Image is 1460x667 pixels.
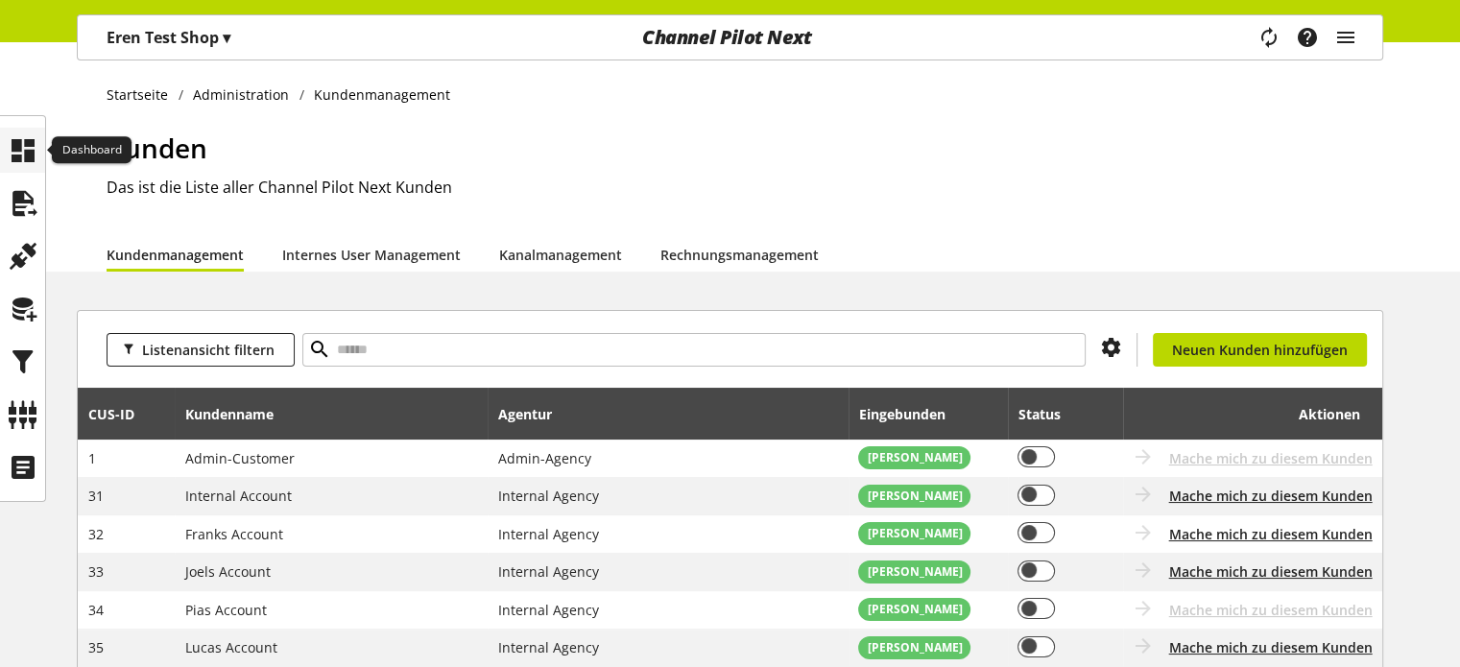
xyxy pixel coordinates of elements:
[142,340,275,360] span: Listenansicht filtern
[88,449,96,467] span: 1
[660,245,819,265] a: Rechnungsmanagement
[867,525,962,542] span: [PERSON_NAME]
[77,14,1383,60] nav: main navigation
[858,404,964,424] div: Eingebunden
[185,638,277,656] span: Lucas Account
[185,601,267,619] span: Pias Account
[88,404,154,424] div: CUS-⁠ID
[867,488,962,505] span: [PERSON_NAME]
[107,333,295,367] button: Listenansicht filtern
[185,449,295,467] span: Admin-Customer
[498,487,599,505] span: Internal Agency
[107,130,207,166] span: Kunden
[183,84,299,105] a: Administration
[498,404,571,424] div: Agentur
[107,176,1383,199] h2: Das ist die Liste aller Channel Pilot Next Kunden
[1169,600,1373,620] span: Mache mich zu diesem Kunden
[107,26,230,49] p: Eren Test Shop
[88,487,104,505] span: 31
[1169,524,1373,544] button: Mache mich zu diesem Kunden
[867,563,962,581] span: [PERSON_NAME]
[1169,486,1373,506] button: Mache mich zu diesem Kunden
[1153,333,1367,367] a: Neuen Kunden hinzufügen
[867,601,962,618] span: [PERSON_NAME]
[282,245,461,265] a: Internes User Management
[498,449,591,467] span: Admin-Agency
[223,27,230,48] span: ▾
[867,639,962,656] span: [PERSON_NAME]
[107,84,179,105] a: Startseite
[498,601,599,619] span: Internal Agency
[498,562,599,581] span: Internal Agency
[185,562,271,581] span: Joels Account
[1169,448,1373,468] span: Mache mich zu diesem Kunden
[107,245,244,265] a: Kundenmanagement
[498,638,599,656] span: Internal Agency
[88,562,104,581] span: 33
[867,449,962,466] span: [PERSON_NAME]
[1172,340,1348,360] span: Neuen Kunden hinzufügen
[1169,561,1373,582] button: Mache mich zu diesem Kunden
[185,525,283,543] span: Franks Account
[499,245,622,265] a: Kanalmanagement
[185,404,293,424] div: Kundenname
[88,638,104,656] span: 35
[498,525,599,543] span: Internal Agency
[88,601,104,619] span: 34
[1169,637,1373,657] button: Mache mich zu diesem Kunden
[52,136,132,163] div: Dashboard
[88,525,104,543] span: 32
[1133,394,1360,433] div: Aktionen
[1017,404,1079,424] div: Status
[185,487,292,505] span: Internal Account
